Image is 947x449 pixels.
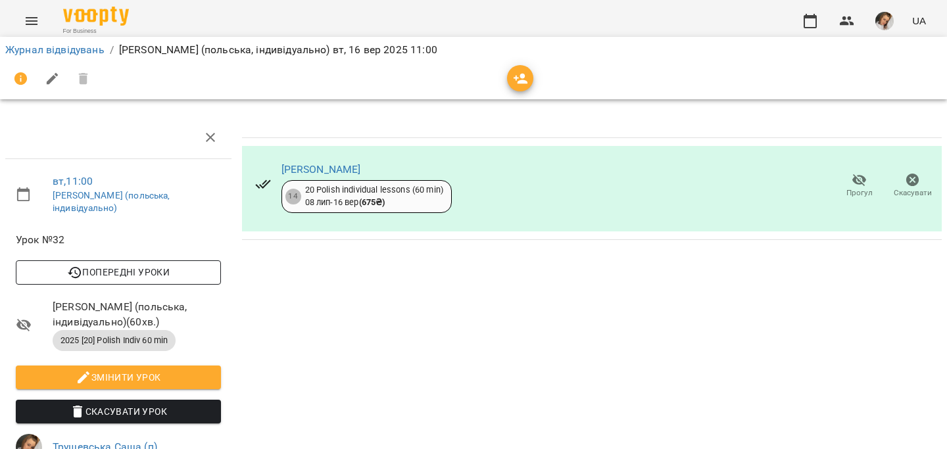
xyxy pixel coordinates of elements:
[26,369,210,385] span: Змінити урок
[359,197,385,207] b: ( 675 ₴ )
[281,163,361,176] a: [PERSON_NAME]
[846,187,873,199] span: Прогул
[16,400,221,423] button: Скасувати Урок
[5,43,105,56] a: Журнал відвідувань
[53,175,93,187] a: вт , 11:00
[886,168,939,204] button: Скасувати
[16,366,221,389] button: Змінити урок
[26,404,210,419] span: Скасувати Урок
[912,14,926,28] span: UA
[119,42,437,58] p: [PERSON_NAME] (польська, індивідуально) вт, 16 вер 2025 11:00
[63,7,129,26] img: Voopty Logo
[26,264,210,280] span: Попередні уроки
[305,184,443,208] div: 20 Polish individual lessons (60 min) 08 лип - 16 вер
[5,42,942,58] nav: breadcrumb
[110,42,114,58] li: /
[63,27,129,35] span: For Business
[53,299,221,330] span: [PERSON_NAME] (польська, індивідуально) ( 60 хв. )
[833,168,886,204] button: Прогул
[16,5,47,37] button: Menu
[53,335,176,346] span: 2025 [20] Polish Indiv 60 min
[875,12,894,30] img: ca64c4ce98033927e4211a22b84d869f.JPG
[894,187,932,199] span: Скасувати
[285,189,301,204] div: 14
[907,9,931,33] button: UA
[16,260,221,284] button: Попередні уроки
[16,232,221,248] span: Урок №32
[53,190,170,214] a: [PERSON_NAME] (польська, індивідуально)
